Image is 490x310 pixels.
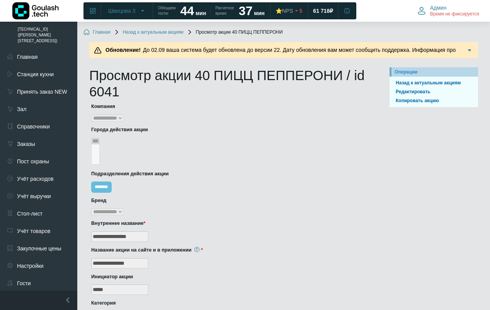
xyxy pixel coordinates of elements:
div: ⭐ [276,7,293,14]
span: До 02.09 ваша система будет обновлена до версии 22. Дату обновления вам может сообщить поддержка.... [103,47,456,61]
span: мин [196,10,206,16]
button: Швецова 3 [104,5,150,17]
label: Подразделения действия акции [91,170,372,178]
a: Редактировать [393,88,475,96]
span: Админ [430,4,447,11]
label: Города действия акции [91,126,372,134]
label: Внутреннее название [91,220,372,227]
a: Копировать акцию [393,97,475,104]
strong: 44 [180,4,194,18]
a: Главная [83,29,111,36]
strong: 37 [239,4,253,18]
a: Назад к актуальным акциям [114,29,184,36]
label: Инициатор акции [91,273,372,281]
span: 61 718 [313,7,330,14]
a: Назад к актуальным акциям [393,79,475,87]
a: Обещаем гостю 44 мин Расчетное время 37 мин [153,4,269,18]
span: 5 [299,7,303,14]
span: Расчетное время [215,5,234,16]
span: Время не фиксируется [430,11,479,17]
label: Компания [91,103,372,110]
span: мин [254,10,264,16]
i: Название, которое гость будет видеть на сайте или в приложении, когда применит акцию к своему заказу [194,247,199,252]
a: 61 718 ₽ [308,4,338,18]
span: Обещаем гостю [158,5,175,16]
img: Подробнее [466,46,473,54]
div: Операции [395,69,475,75]
span: Просмотр акции 40 ПИЦЦ ПЕППЕРОНИ [187,29,283,36]
label: Название акции на сайте и в приложении [91,247,372,254]
span: NPS [282,8,293,14]
img: Логотип компании Goulash.tech [12,2,59,19]
h1: Просмотр акции 40 ПИЦЦ ПЕППЕРОНИ / id 6041 [89,67,378,100]
button: Админ Время не фиксируется [413,3,484,19]
b: Обновление! [105,47,141,53]
img: Предупреждение [94,46,102,54]
a: ⭐NPS 5 [271,4,307,18]
label: Категория [91,300,372,307]
span: ₽ [330,7,333,14]
span: Швецова 3 [108,7,135,14]
label: Бренд [91,197,372,204]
